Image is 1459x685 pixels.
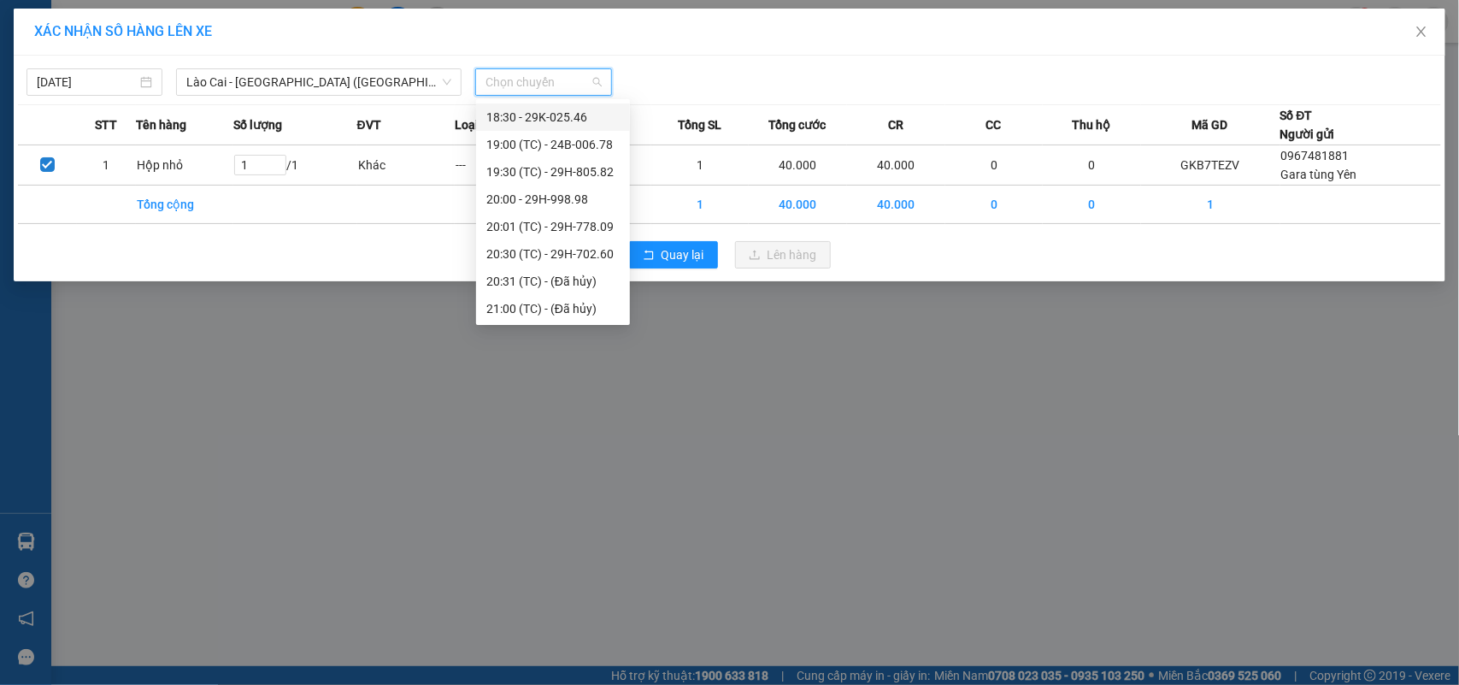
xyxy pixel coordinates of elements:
div: 21:00 (TC) - (Đã hủy) [486,299,620,318]
span: 0967481881 [1281,149,1350,162]
div: 20:00 - 29H-998.98 [486,190,620,209]
td: 0 [945,186,1044,224]
h1: Giao dọc đường [90,99,315,217]
td: 40.000 [847,186,945,224]
span: Quay lại [662,245,704,264]
div: 19:30 (TC) - 29H-805.82 [486,162,620,181]
td: 0 [945,145,1044,186]
td: 1 [651,145,750,186]
span: Tổng SL [678,115,721,134]
span: rollback [643,249,655,263]
span: Thu hộ [1073,115,1111,134]
span: Tên hàng [136,115,186,134]
div: Số ĐT Người gửi [1280,106,1335,144]
td: / 1 [233,145,356,186]
td: 40.000 [749,186,847,224]
img: logo.jpg [9,14,95,99]
span: Chọn chuyến [485,69,601,95]
span: XÁC NHẬN SỐ HÀNG LÊN XE [34,23,212,39]
td: Hộp nhỏ [136,145,234,186]
td: Khác [357,145,456,186]
td: 0 [1043,186,1141,224]
td: 0 [1043,145,1141,186]
span: CC [985,115,1001,134]
span: STT [95,115,117,134]
td: GKB7TEZV [1141,145,1280,186]
span: down [442,77,452,87]
b: [DOMAIN_NAME] [228,14,413,42]
td: 1 [77,145,136,186]
span: Mã GD [1192,115,1228,134]
span: Số lượng [233,115,282,134]
td: 40.000 [749,145,847,186]
td: 1 [1141,186,1280,224]
span: Gara tùng Yên [1281,168,1357,181]
b: Sao Việt [103,40,209,68]
input: 12/10/2025 [37,73,137,92]
h2: GKB7TEZV [9,99,138,127]
span: CR [888,115,903,134]
div: 19:00 (TC) - 24B-006.78 [486,135,620,154]
button: Close [1397,9,1445,56]
div: 20:01 (TC) - 29H-778.09 [486,217,620,236]
span: Lào Cai - Hà Nội (Giường) [186,69,451,95]
td: 1 [651,186,750,224]
td: --- [455,145,553,186]
td: Tổng cộng [136,186,234,224]
span: Loại hàng [455,115,509,134]
button: uploadLên hàng [735,241,831,269]
div: 20:31 (TC) - (Đã hủy) [486,272,620,291]
span: ĐVT [357,115,381,134]
td: 40.000 [847,145,945,186]
div: 20:30 (TC) - 29H-702.60 [486,245,620,263]
span: Tổng cước [769,115,827,134]
div: 18:30 - 29K-025.46 [486,108,620,127]
button: rollbackQuay lại [629,241,718,269]
span: close [1415,25,1428,38]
